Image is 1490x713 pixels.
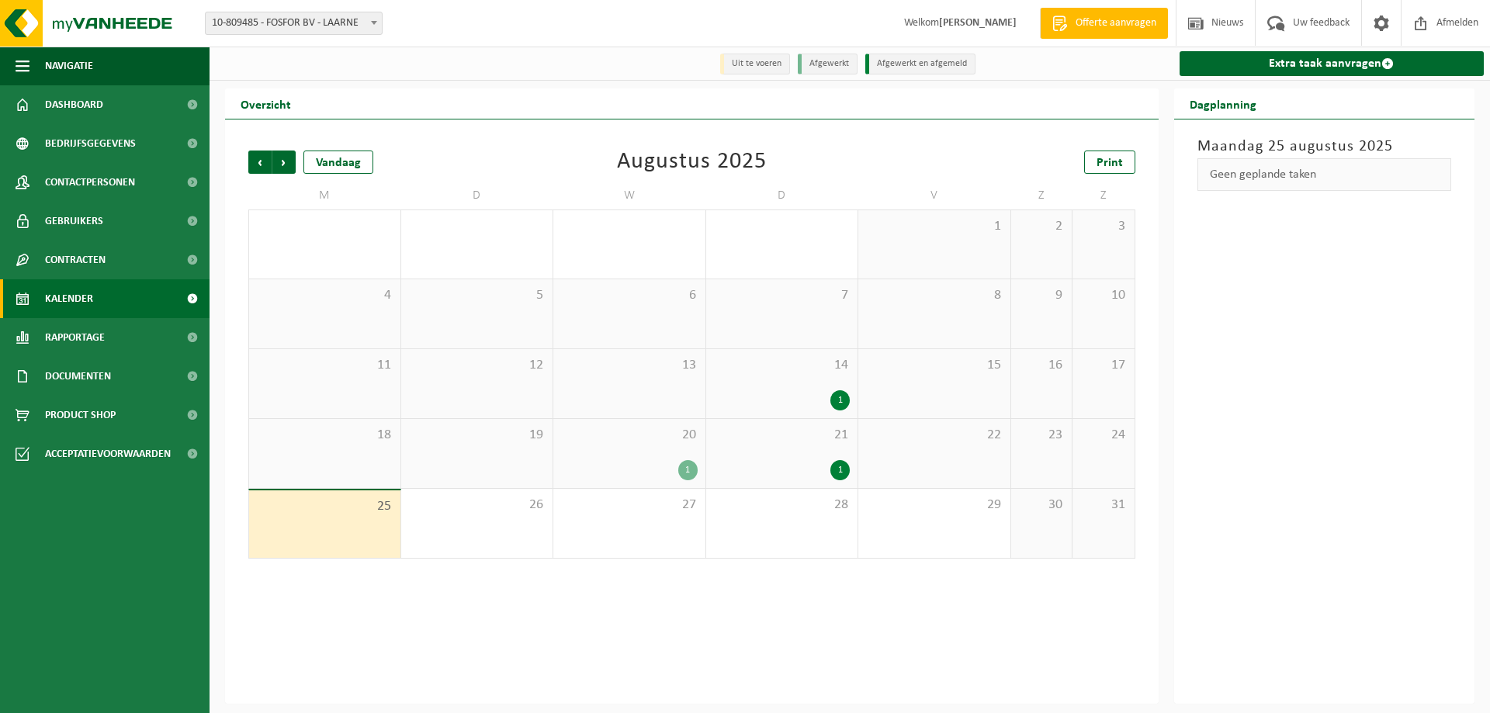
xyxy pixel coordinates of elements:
span: Contracten [45,241,106,279]
span: Contactpersonen [45,163,135,202]
span: 27 [561,497,698,514]
span: Navigatie [45,47,93,85]
span: 9 [1019,287,1065,304]
td: M [248,182,401,209]
span: Volgende [272,151,296,174]
span: 20 [561,427,698,444]
span: 13 [561,357,698,374]
span: Documenten [45,357,111,396]
h3: Maandag 25 augustus 2025 [1197,135,1452,158]
span: 7 [714,287,851,304]
span: 2 [1019,218,1065,235]
td: W [553,182,706,209]
span: 5 [409,287,546,304]
td: Z [1011,182,1073,209]
span: 29 [866,497,1003,514]
span: 19 [409,427,546,444]
span: Print [1097,157,1123,169]
span: Vorige [248,151,272,174]
a: Print [1084,151,1135,174]
span: 3 [1080,218,1126,235]
span: 21 [714,427,851,444]
div: Geen geplande taken [1197,158,1452,191]
span: Gebruikers [45,202,103,241]
span: 17 [1080,357,1126,374]
span: Bedrijfsgegevens [45,124,136,163]
td: V [858,182,1011,209]
span: 28 [714,497,851,514]
span: 4 [257,287,393,304]
span: 11 [257,357,393,374]
h2: Dagplanning [1174,88,1272,119]
div: 1 [830,390,850,410]
strong: [PERSON_NAME] [939,17,1017,29]
span: 14 [714,357,851,374]
div: Vandaag [303,151,373,174]
div: 1 [678,460,698,480]
span: 18 [257,427,393,444]
span: 6 [561,287,698,304]
span: Product Shop [45,396,116,434]
li: Uit te voeren [720,54,790,74]
td: Z [1072,182,1135,209]
td: D [706,182,859,209]
span: Kalender [45,279,93,318]
div: 1 [830,460,850,480]
span: 24 [1080,427,1126,444]
span: 12 [409,357,546,374]
span: Dashboard [45,85,103,124]
a: Extra taak aanvragen [1180,51,1485,76]
span: Rapportage [45,318,105,357]
span: 15 [866,357,1003,374]
span: 1 [866,218,1003,235]
span: Acceptatievoorwaarden [45,434,171,473]
span: 16 [1019,357,1065,374]
a: Offerte aanvragen [1040,8,1168,39]
li: Afgewerkt en afgemeld [865,54,975,74]
h2: Overzicht [225,88,307,119]
td: D [401,182,554,209]
span: 10-809485 - FOSFOR BV - LAARNE [206,12,382,34]
span: 26 [409,497,546,514]
li: Afgewerkt [798,54,858,74]
span: 25 [257,498,393,515]
span: 23 [1019,427,1065,444]
span: 10 [1080,287,1126,304]
span: 8 [866,287,1003,304]
span: 30 [1019,497,1065,514]
span: 31 [1080,497,1126,514]
span: 22 [866,427,1003,444]
span: 10-809485 - FOSFOR BV - LAARNE [205,12,383,35]
span: Offerte aanvragen [1072,16,1160,31]
div: Augustus 2025 [617,151,767,174]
